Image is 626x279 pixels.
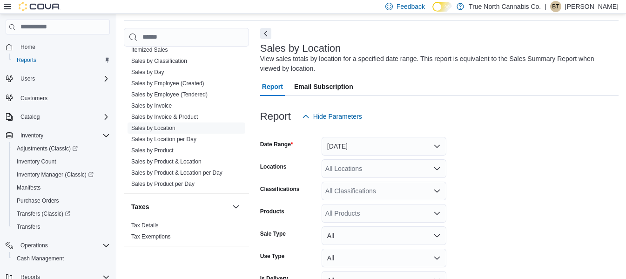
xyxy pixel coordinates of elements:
span: Sales by Product per Day [131,180,195,188]
span: Sales by Invoice [131,102,172,109]
span: Customers [17,92,110,103]
button: Purchase Orders [9,194,114,207]
a: Transfers (Classic) [13,208,74,219]
img: Cova [19,2,61,11]
a: Purchase Orders [13,195,63,206]
span: Inventory Manager (Classic) [17,171,94,178]
button: Users [2,72,114,85]
span: Transfers (Classic) [17,210,70,218]
span: Inventory [17,130,110,141]
span: Manifests [17,184,40,191]
button: Catalog [2,110,114,123]
button: Inventory Count [9,155,114,168]
span: Reports [13,54,110,66]
label: Classifications [260,185,300,193]
button: Operations [2,239,114,252]
button: All [322,226,446,245]
a: Reports [13,54,40,66]
button: Open list of options [433,187,441,195]
button: Taxes [131,202,229,211]
span: Reports [17,56,36,64]
button: Manifests [9,181,114,194]
span: BT [552,1,559,12]
span: Transfers [17,223,40,231]
a: Customers [17,93,51,104]
span: Feedback [397,2,425,11]
span: Hide Parameters [313,112,362,121]
a: Sales by Classification [131,58,187,64]
a: Adjustments (Classic) [9,142,114,155]
span: Inventory [20,132,43,139]
button: Hide Parameters [298,107,366,126]
span: Adjustments (Classic) [13,143,110,154]
button: Catalog [17,111,43,122]
button: Cash Management [9,252,114,265]
div: Brandon Thompson [550,1,561,12]
label: Use Type [260,252,284,260]
button: All [322,249,446,267]
button: Next [260,28,271,39]
span: Manifests [13,182,110,193]
span: Customers [20,95,47,102]
h3: Report [260,111,291,122]
div: Sales [124,33,249,193]
button: Transfers [9,220,114,233]
a: Sales by Product [131,147,174,154]
button: Inventory [17,130,47,141]
span: Inventory Count [17,158,56,165]
span: Home [20,43,35,51]
a: Manifests [13,182,44,193]
h3: Taxes [131,202,149,211]
p: | [545,1,546,12]
span: Adjustments (Classic) [17,145,78,152]
button: Operations [17,240,52,251]
a: Sales by Location [131,125,175,131]
span: Sales by Day [131,68,164,76]
a: Sales by Employee (Created) [131,80,204,87]
p: True North Cannabis Co. [469,1,541,12]
label: Date Range [260,141,293,148]
span: Sales by Classification [131,57,187,65]
label: Locations [260,163,287,170]
button: Taxes [230,201,242,212]
a: Sales by Product per Day [131,181,195,187]
a: Sales by Day [131,69,164,75]
a: Sales by Product & Location per Day [131,170,222,176]
p: [PERSON_NAME] [565,1,619,12]
button: Home [2,40,114,54]
a: Sales by Employee (Tendered) [131,91,208,98]
a: Adjustments (Classic) [13,143,81,154]
a: Inventory Count [13,156,60,167]
label: Sale Type [260,230,286,238]
span: Catalog [17,111,110,122]
span: Operations [20,242,48,249]
span: Inventory Count [13,156,110,167]
div: View sales totals by location for a specified date range. This report is equivalent to the Sales ... [260,54,614,74]
a: Sales by Location per Day [131,136,196,143]
a: Tax Details [131,222,159,229]
button: Open list of options [433,165,441,172]
div: Taxes [124,220,249,246]
span: Operations [17,240,110,251]
span: Inventory Manager (Classic) [13,169,110,180]
a: Sales by Invoice & Product [131,114,198,120]
span: Transfers (Classic) [13,208,110,219]
a: Tax Exemptions [131,233,171,240]
h3: Sales by Location [260,43,341,54]
span: Sales by Product & Location per Day [131,169,222,177]
span: Sales by Product & Location [131,158,202,165]
button: [DATE] [322,137,446,156]
span: Email Subscription [294,77,353,96]
span: Transfers [13,221,110,232]
a: Inventory Manager (Classic) [13,169,97,180]
span: Purchase Orders [13,195,110,206]
span: Cash Management [17,255,64,262]
button: Users [17,73,39,84]
a: Transfers [13,221,44,232]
